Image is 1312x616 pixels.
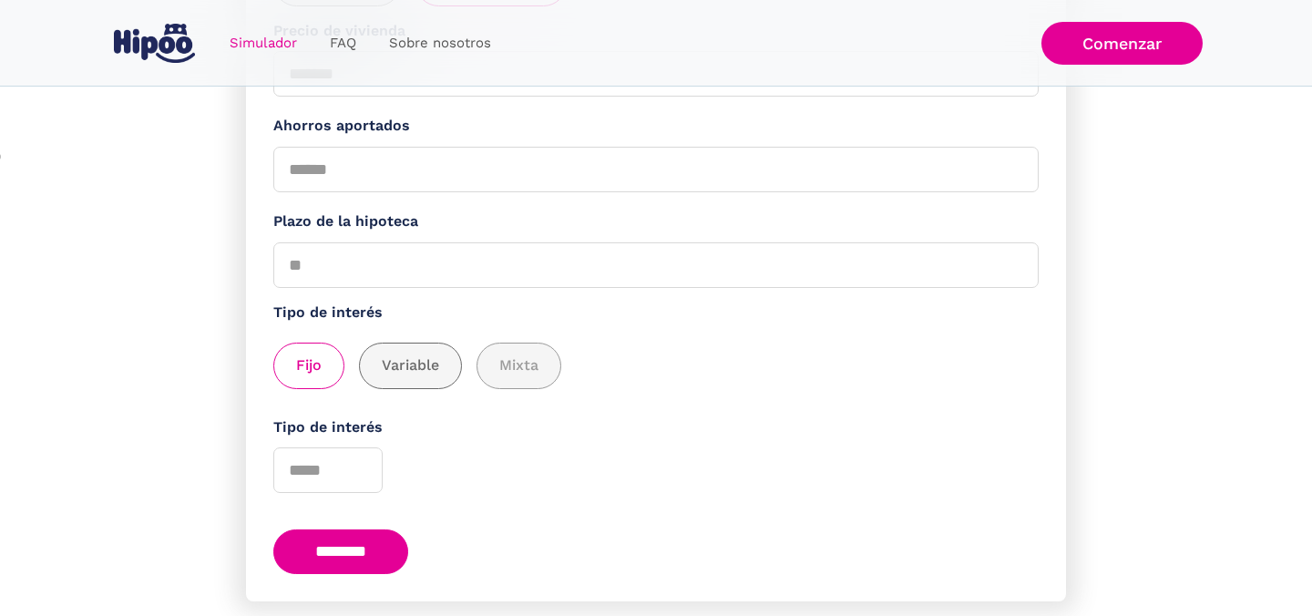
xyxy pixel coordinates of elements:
span: Fijo [296,354,322,377]
a: Comenzar [1041,22,1203,65]
a: FAQ [313,26,373,61]
span: Variable [382,354,439,377]
div: add_description_here [273,343,1039,389]
a: Simulador [213,26,313,61]
label: Plazo de la hipoteca [273,210,1039,233]
label: Tipo de interés [273,416,1039,439]
label: Ahorros aportados [273,115,1039,138]
span: Mixta [499,354,538,377]
a: home [109,16,199,70]
a: Sobre nosotros [373,26,507,61]
label: Tipo de interés [273,302,1039,324]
